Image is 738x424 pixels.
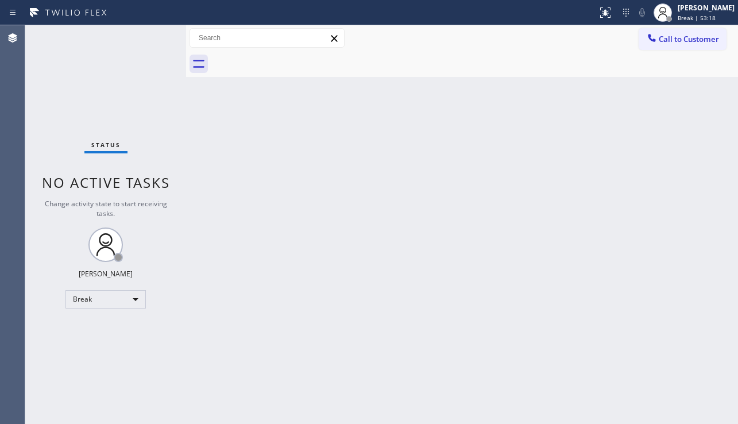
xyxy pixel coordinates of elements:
div: Break [65,290,146,309]
span: Change activity state to start receiving tasks. [45,199,167,218]
span: Break | 53:18 [678,14,716,22]
button: Call to Customer [639,28,727,50]
button: Mute [634,5,650,21]
span: No active tasks [42,173,170,192]
span: Call to Customer [659,34,719,44]
span: Status [91,141,121,149]
div: [PERSON_NAME] [678,3,735,13]
input: Search [190,29,344,47]
div: [PERSON_NAME] [79,269,133,279]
